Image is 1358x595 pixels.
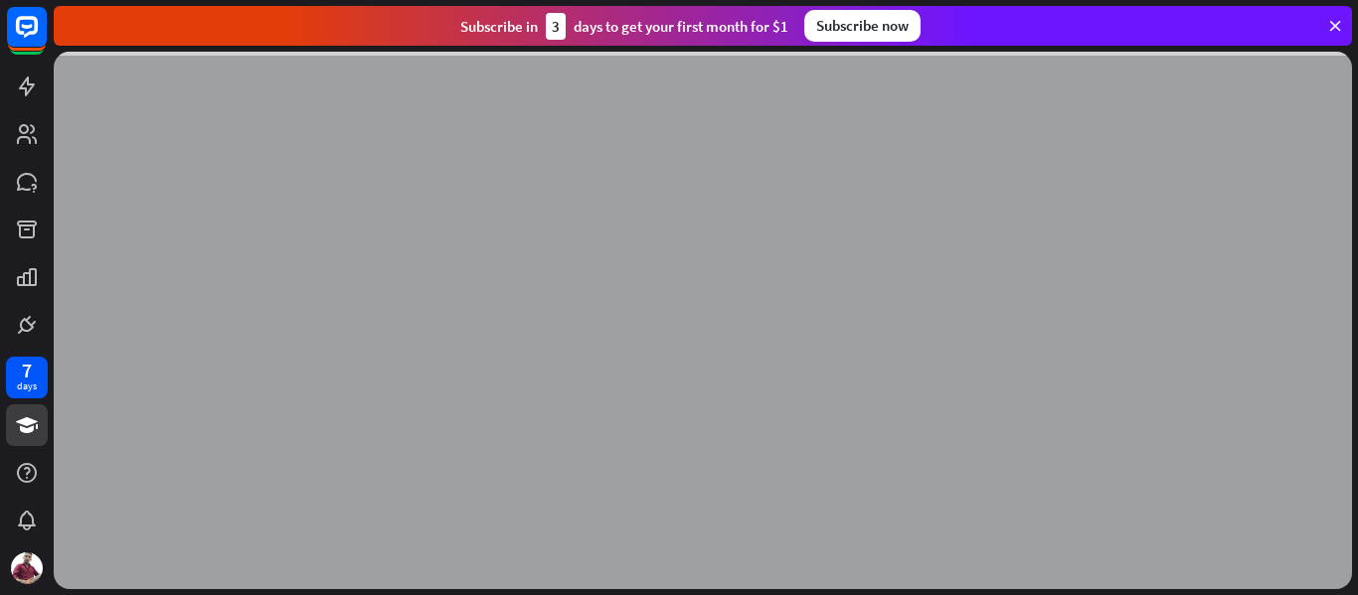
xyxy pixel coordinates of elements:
a: 7 days [6,357,48,398]
div: 7 [22,362,32,379]
div: days [17,379,37,393]
div: Subscribe now [804,10,921,42]
div: 3 [546,13,566,40]
div: Subscribe in days to get your first month for $1 [460,13,788,40]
